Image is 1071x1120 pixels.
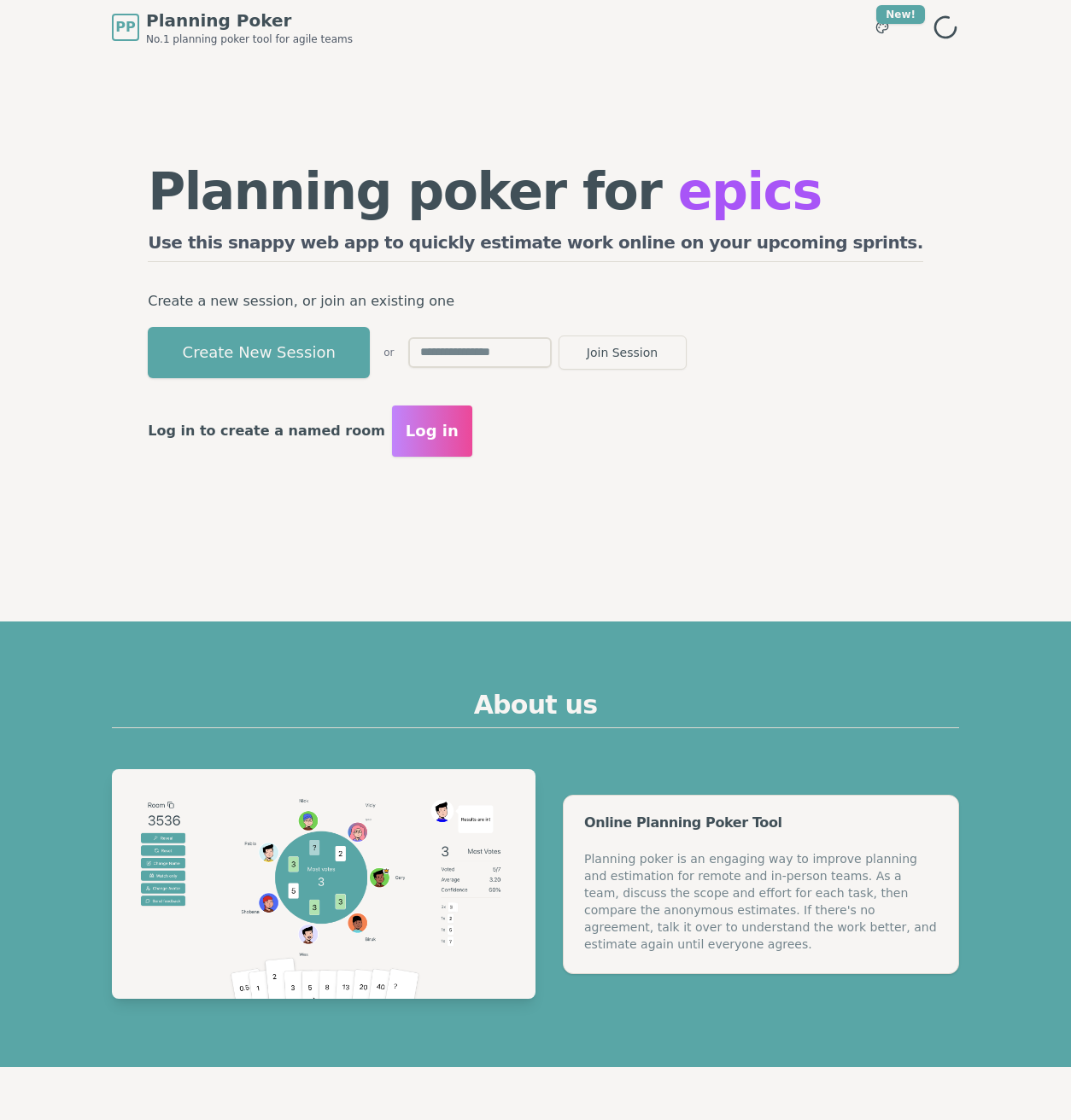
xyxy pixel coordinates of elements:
[584,816,938,830] div: Online Planning Poker Tool
[115,17,135,38] span: PP
[112,9,353,46] a: PPPlanning PokerNo.1 planning poker tool for agile teams
[148,289,923,313] p: Create a new session, or join an existing one
[148,419,385,443] p: Log in to create a named room
[146,32,353,46] span: No.1 planning poker tool for agile teams
[148,230,923,262] h2: Use this snappy web app to quickly estimate work online on your upcoming sprints.
[584,850,938,953] div: Planning poker is an engaging way to improve planning and estimation for remote and in-person tea...
[383,346,394,359] span: or
[867,12,898,43] button: New!
[876,5,925,24] div: New!
[392,405,472,457] button: Log in
[146,9,353,32] span: Planning Poker
[406,419,459,443] span: Log in
[112,690,959,728] h2: About us
[148,327,370,378] button: Create New Session
[148,166,923,217] h1: Planning poker for
[559,335,687,370] button: Join Session
[112,769,535,999] img: Planning Poker example session
[678,161,822,221] span: epics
